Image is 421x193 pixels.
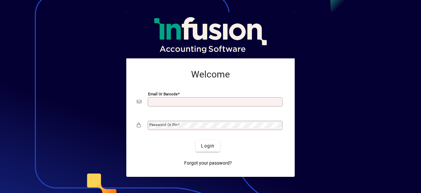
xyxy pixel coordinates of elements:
mat-label: Password or Pin [149,122,178,127]
mat-label: Email or Barcode [148,92,178,96]
span: Login [201,143,214,149]
button: Login [196,140,220,152]
a: Forgot your password? [182,157,235,169]
span: Forgot your password? [184,160,232,167]
h2: Welcome [137,69,284,80]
